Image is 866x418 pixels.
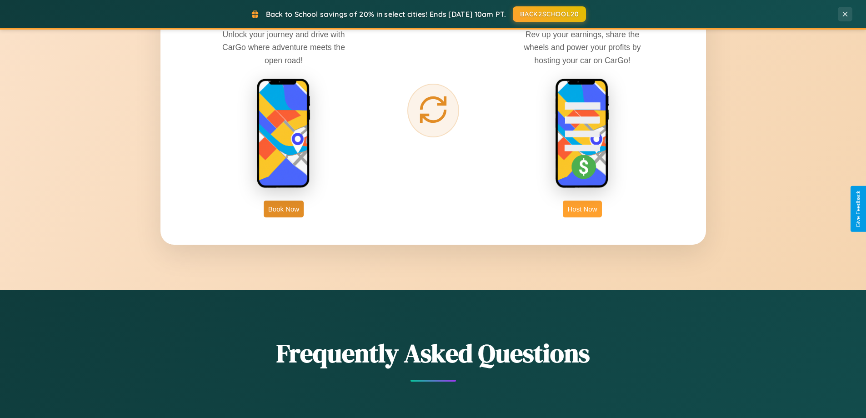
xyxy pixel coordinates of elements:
h2: Frequently Asked Questions [160,336,706,371]
p: Rev up your earnings, share the wheels and power your profits by hosting your car on CarGo! [514,28,651,66]
p: Unlock your journey and drive with CarGo where adventure meets the open road! [215,28,352,66]
img: host phone [555,78,610,189]
div: Give Feedback [855,191,861,227]
span: Back to School savings of 20% in select cities! Ends [DATE] 10am PT. [266,10,506,19]
button: Book Now [264,201,304,217]
button: BACK2SCHOOL20 [513,6,586,22]
img: rent phone [256,78,311,189]
button: Host Now [563,201,601,217]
